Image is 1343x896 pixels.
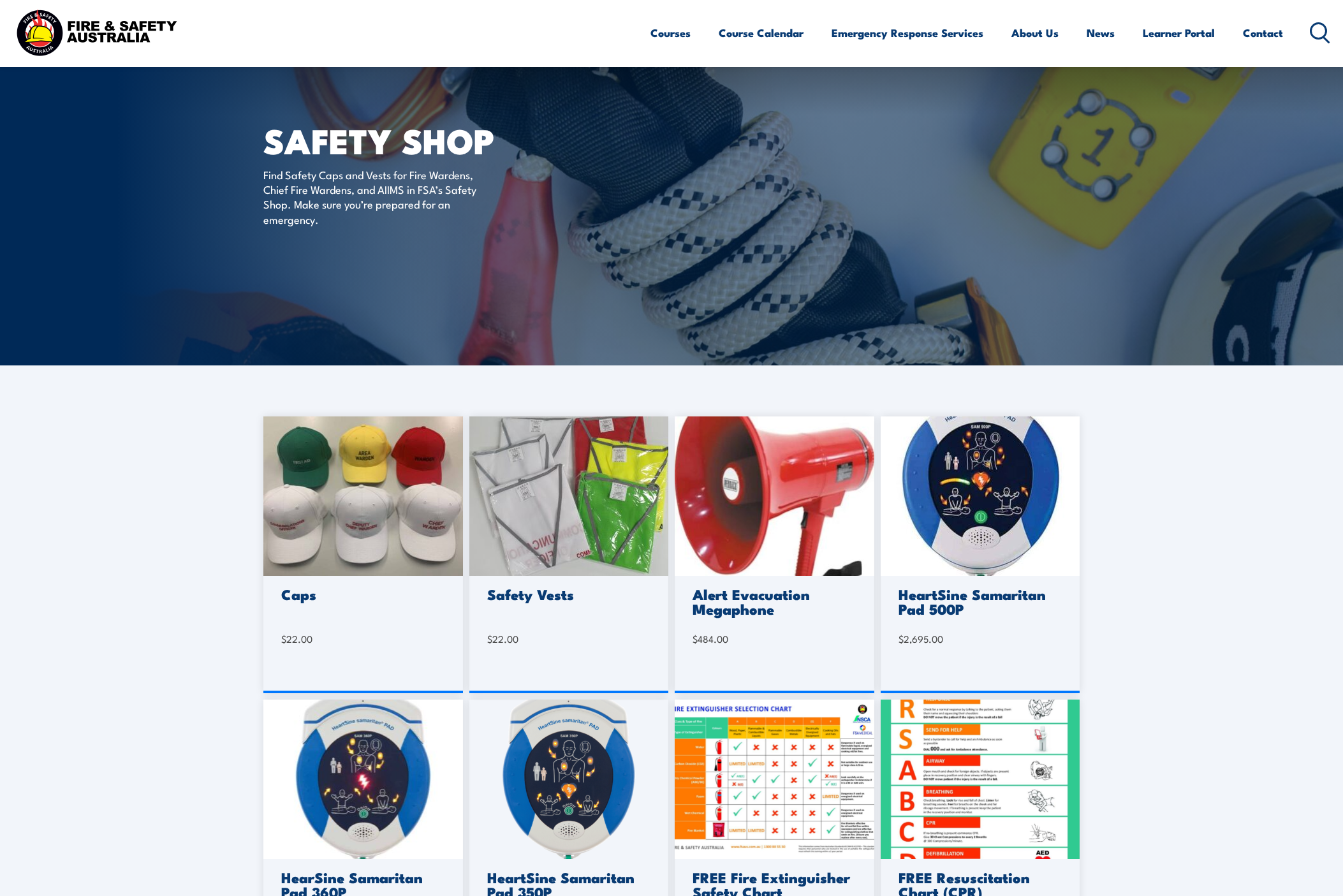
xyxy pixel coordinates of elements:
h3: Alert Evacuation Megaphone [693,587,853,616]
img: 350.png [469,700,669,859]
bdi: 2,695.00 [899,632,943,645]
a: About Us [1011,16,1059,50]
a: Contact [1243,16,1283,50]
h3: Caps [281,587,441,601]
span: $ [693,632,698,645]
h3: HeartSine Samaritan Pad 500P [899,587,1059,616]
bdi: 22.00 [487,632,518,645]
span: $ [487,632,492,645]
a: Emergency Response Services [832,16,983,50]
h1: SAFETY SHOP [263,125,578,155]
bdi: 484.00 [693,632,728,645]
p: Find Safety Caps and Vests for Fire Wardens, Chief Fire Wardens, and AIIMS in FSA’s Safety Shop. ... [263,167,496,227]
span: $ [281,632,286,645]
img: 20230220_093531-scaled-1.jpg [469,416,669,576]
h3: Safety Vests [487,587,647,601]
img: FREE Resuscitation Chart – What are the 7 steps to CPR Chart / Sign / Poster [881,700,1080,859]
img: 500.jpg [881,416,1080,576]
a: Courses [650,16,691,50]
img: caps-scaled-1.jpg [263,416,463,576]
bdi: 22.00 [281,632,312,645]
a: Course Calendar [719,16,804,50]
a: Learner Portal [1143,16,1215,50]
span: $ [899,632,904,645]
img: 360.jpg [263,700,463,859]
img: Fire-Extinguisher-Chart.png [675,700,874,859]
img: megaphone-1.jpg [675,416,874,576]
a: News [1087,16,1115,50]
